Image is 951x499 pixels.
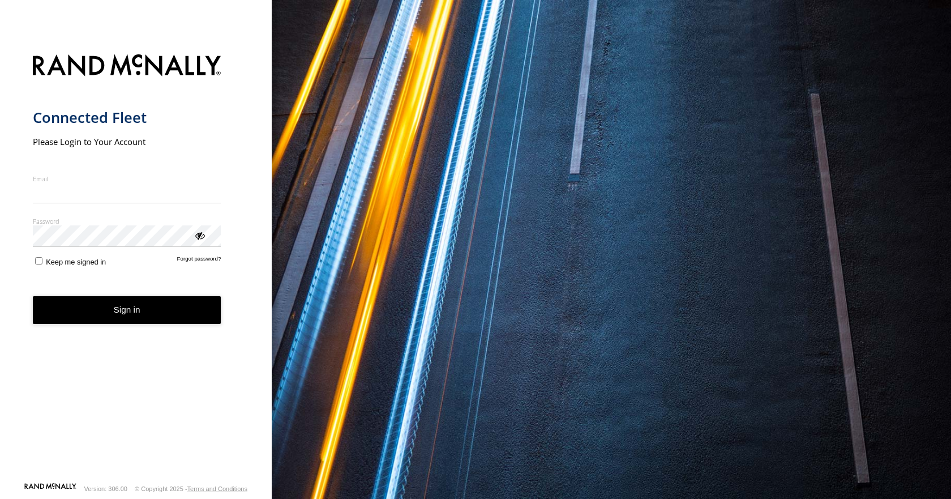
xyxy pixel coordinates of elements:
label: Password [33,217,221,225]
img: Rand McNally [33,52,221,81]
span: Keep me signed in [46,258,106,266]
button: Sign in [33,296,221,324]
a: Forgot password? [177,255,221,266]
form: main [33,48,239,482]
label: Email [33,174,221,183]
a: Visit our Website [24,483,76,494]
div: © Copyright 2025 - [135,485,247,492]
a: Terms and Conditions [187,485,247,492]
h2: Please Login to Your Account [33,136,221,147]
input: Keep me signed in [35,257,42,265]
div: ViewPassword [194,229,205,241]
div: Version: 306.00 [84,485,127,492]
h1: Connected Fleet [33,108,221,127]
